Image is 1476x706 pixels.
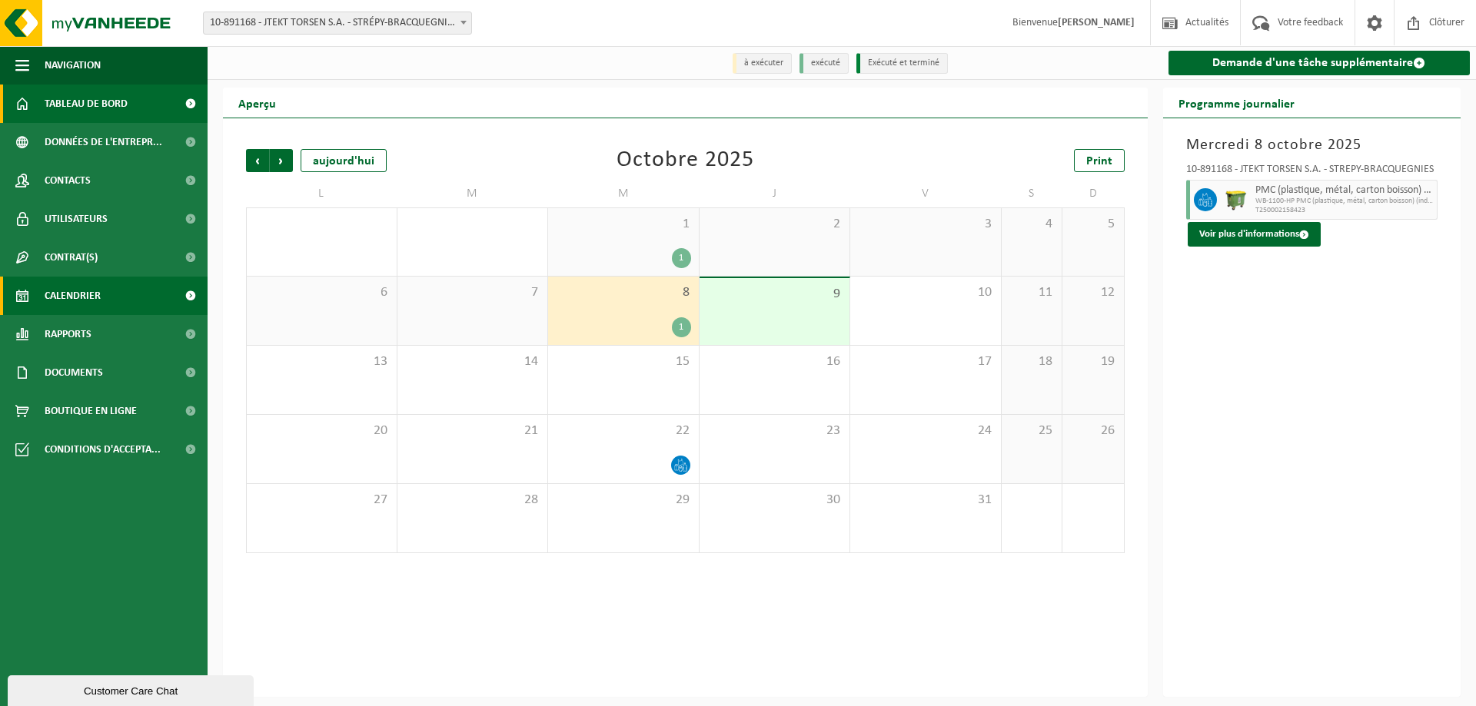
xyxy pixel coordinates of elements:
[1070,423,1115,439] span: 26
[270,149,293,172] span: Suivant
[246,149,269,172] span: Précédent
[1255,184,1434,197] span: PMC (plastique, métal, carton boisson) (industriel)
[1255,197,1434,206] span: WB-1100-HP PMC (plastique, métal, carton boisson) (industrie
[1225,188,1248,211] img: WB-1100-HPE-GN-50
[1074,149,1125,172] a: Print
[405,353,540,370] span: 14
[45,277,101,315] span: Calendrier
[45,161,91,200] span: Contacts
[45,392,137,430] span: Boutique en ligne
[254,284,389,301] span: 6
[858,492,993,509] span: 31
[223,88,291,118] h2: Aperçu
[1009,423,1055,439] span: 25
[556,284,691,301] span: 8
[707,492,843,509] span: 30
[204,12,471,34] span: 10-891168 - JTEKT TORSEN S.A. - STRÉPY-BRACQUEGNIES
[856,53,948,74] li: Exécuté et terminé
[707,423,843,439] span: 23
[700,180,851,207] td: J
[45,353,103,392] span: Documents
[1009,216,1055,233] span: 4
[850,180,1002,207] td: V
[707,216,843,233] span: 2
[1009,353,1055,370] span: 18
[858,216,993,233] span: 3
[405,423,540,439] span: 21
[1188,222,1321,247] button: Voir plus d'informations
[707,353,843,370] span: 16
[1163,88,1310,118] h2: Programme journalier
[254,492,389,509] span: 27
[1186,164,1438,180] div: 10-891168 - JTEKT TORSEN S.A. - STRÉPY-BRACQUEGNIES
[858,284,993,301] span: 10
[1070,284,1115,301] span: 12
[556,492,691,509] span: 29
[405,284,540,301] span: 7
[1058,17,1135,28] strong: [PERSON_NAME]
[397,180,549,207] td: M
[707,286,843,303] span: 9
[556,423,691,439] span: 22
[203,12,472,35] span: 10-891168 - JTEKT TORSEN S.A. - STRÉPY-BRACQUEGNIES
[1186,134,1438,157] h3: Mercredi 8 octobre 2025
[556,353,691,370] span: 15
[1086,155,1112,167] span: Print
[733,53,792,74] li: à exécuter
[1062,180,1124,207] td: D
[1070,216,1115,233] span: 5
[1009,284,1055,301] span: 11
[45,430,161,469] span: Conditions d'accepta...
[45,315,91,353] span: Rapports
[1002,180,1063,207] td: S
[1070,353,1115,370] span: 19
[45,123,162,161] span: Données de l'entrepr...
[672,248,691,268] div: 1
[617,149,754,172] div: Octobre 2025
[858,353,993,370] span: 17
[254,353,389,370] span: 13
[1168,51,1471,75] a: Demande d'une tâche supplémentaire
[548,180,700,207] td: M
[45,46,101,85] span: Navigation
[301,149,387,172] div: aujourd'hui
[45,238,98,277] span: Contrat(s)
[799,53,849,74] li: exécuté
[672,317,691,337] div: 1
[246,180,397,207] td: L
[405,492,540,509] span: 28
[1255,206,1434,215] span: T250002158423
[858,423,993,439] span: 24
[254,423,389,439] span: 20
[45,200,108,238] span: Utilisateurs
[556,216,691,233] span: 1
[8,672,257,706] iframe: chat widget
[45,85,128,123] span: Tableau de bord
